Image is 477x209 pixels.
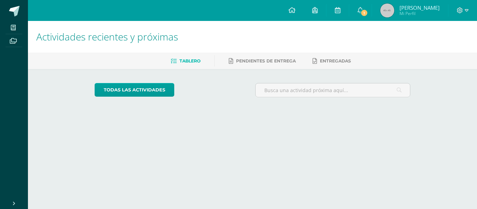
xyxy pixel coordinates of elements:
[320,58,351,64] span: Entregadas
[171,55,200,67] a: Tablero
[236,58,296,64] span: Pendientes de entrega
[399,10,440,16] span: Mi Perfil
[313,55,351,67] a: Entregadas
[399,4,440,11] span: [PERSON_NAME]
[179,58,200,64] span: Tablero
[360,9,368,17] span: 1
[256,83,410,97] input: Busca una actividad próxima aquí...
[36,30,178,43] span: Actividades recientes y próximas
[229,55,296,67] a: Pendientes de entrega
[380,3,394,17] img: 45x45
[95,83,174,97] a: todas las Actividades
